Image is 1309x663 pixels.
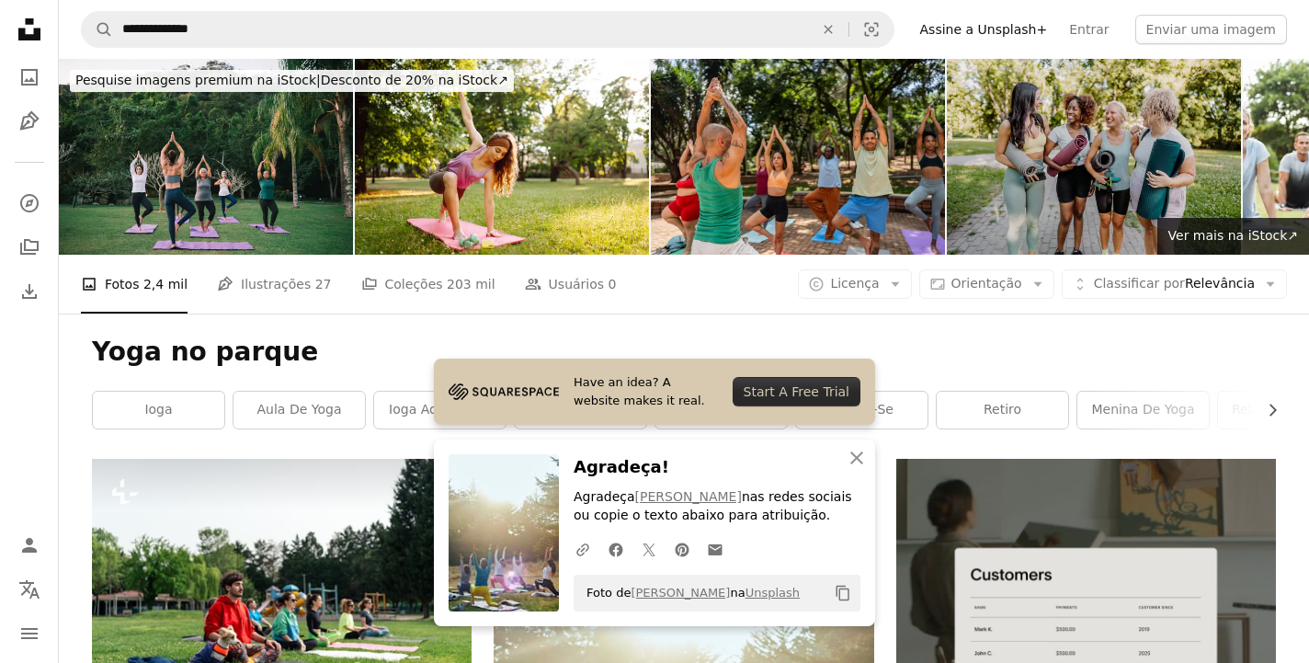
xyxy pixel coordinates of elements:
[1168,228,1298,243] span: Ver mais na iStock ↗
[609,274,617,294] span: 0
[599,531,632,567] a: Compartilhar no Facebook
[666,531,699,567] a: Compartilhar no Pinterest
[1094,275,1255,293] span: Relevância
[746,586,800,600] a: Unsplash
[1062,269,1287,299] button: Classificar porRelevância
[447,274,495,294] span: 203 mil
[11,615,48,652] button: Menu
[909,15,1059,44] a: Assine a Unsplash+
[59,59,525,103] a: Pesquise imagens premium na iStock|Desconto de 20% na iStock↗
[81,11,894,48] form: Pesquise conteúdo visual em todo o site
[1077,392,1209,429] a: menina de yoga
[798,269,911,299] button: Licença
[82,12,113,47] button: Pesquise na Unsplash
[651,59,945,255] img: Vista traseira de um professor em aula de ioga ao ar livre
[951,276,1022,291] span: Orientação
[315,274,332,294] span: 27
[11,527,48,564] a: Entrar / Cadastrar-se
[574,488,860,525] p: Agradeça nas redes sociais ou copie o texto abaixo para atribuição.
[919,269,1054,299] button: Orientação
[1256,392,1276,429] button: rolar lista para a direita
[808,12,848,47] button: Limpar
[92,336,1276,369] h1: Yoga no parque
[574,454,860,481] h3: Agradeça!
[525,255,617,314] a: Usuários 0
[11,59,48,96] a: Fotos
[11,229,48,266] a: Coleções
[11,103,48,140] a: Ilustrações
[434,359,875,425] a: Have an idea? A website makes it real.Start A Free Trial
[849,12,894,47] button: Pesquisa visual
[75,73,321,87] span: Pesquise imagens premium na iStock |
[92,577,472,593] a: um grupo de pessoas sentadas em cima de um campo verde exuberante
[59,59,353,255] img: Group of women practicing Yoga outdoors with a instructor
[93,392,224,429] a: ioga
[947,59,1241,255] img: Yoga time
[632,531,666,567] a: Compartilhar no Twitter
[827,577,859,609] button: Copiar para a área de transferência
[699,531,732,567] a: Compartilhar por e-mail
[1094,276,1185,291] span: Classificar por
[631,586,730,600] a: [PERSON_NAME]
[449,378,559,406] img: file-1705255347840-230a6ab5bca9image
[11,571,48,608] button: Idioma
[830,276,879,291] span: Licença
[361,255,495,314] a: Coleções 203 mil
[374,392,506,429] a: ioga ao ar livre
[11,273,48,310] a: Histórico de downloads
[233,392,365,429] a: aula de yoga
[635,489,742,504] a: [PERSON_NAME]
[75,73,508,87] span: Desconto de 20% na iStock ↗
[1157,218,1309,255] a: Ver mais na iStock↗
[217,255,331,314] a: Ilustrações 27
[11,185,48,222] a: Explorar
[937,392,1068,429] a: Retiro
[574,373,718,410] span: Have an idea? A website makes it real.
[577,578,800,608] span: Foto de na
[1135,15,1287,44] button: Enviar uma imagem
[1058,15,1120,44] a: Entrar
[733,377,860,406] div: Start A Free Trial
[355,59,649,255] img: A woman practices yoga in a sunlit park while using a mat and weights on a warm afternoon.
